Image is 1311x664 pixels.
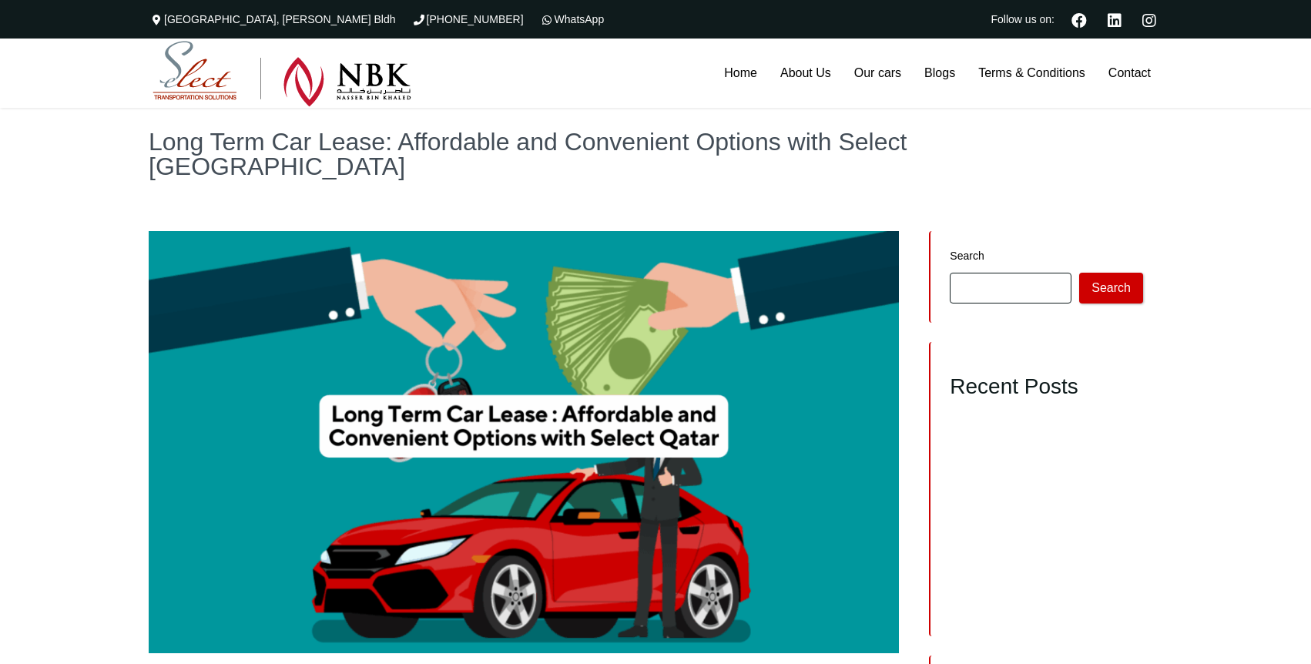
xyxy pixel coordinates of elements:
[1097,39,1162,108] a: Contact
[950,250,1143,261] label: Search
[950,579,1131,602] a: Rent a Car Qatar with Driver – 2025 Ultimate Guide for Hassle‑Free Travel
[967,39,1097,108] a: Terms & Conditions
[769,39,843,108] a: About Us
[712,39,769,108] a: Home
[950,414,1142,448] a: Conquer Every Journey with the Best SUV Rental in [GEOGRAPHIC_DATA] – Your Complete Select Rent a...
[1101,11,1128,28] a: Linkedin
[153,41,411,107] img: Select Rent a Car
[149,129,1162,179] h1: Long Term Car Lease: Affordable and Convenient Options with Select [GEOGRAPHIC_DATA]
[1135,11,1162,28] a: Instagram
[950,374,1143,400] h2: Recent Posts
[913,39,967,108] a: Blogs
[1065,11,1093,28] a: Facebook
[950,541,1138,575] a: Ultimate Stress‑Free Guide: Car Rental [GEOGRAPHIC_DATA] with Select Rent a Car
[843,39,913,108] a: Our cars
[950,453,1129,498] a: Unlock Stress-Free Travel with the #1 Car Rental Service in [GEOGRAPHIC_DATA] – Your Complete Sel...
[411,13,524,25] a: [PHONE_NUMBER]
[539,13,605,25] a: WhatsApp
[149,231,899,653] img: Long Term Car Lease in Qatar - Affordable Options | Select Qatar
[950,502,1130,536] a: Unlock Comfort & Space: Rent the Maxus G10 in [GEOGRAPHIC_DATA] [DATE]!
[1079,273,1143,303] button: Search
